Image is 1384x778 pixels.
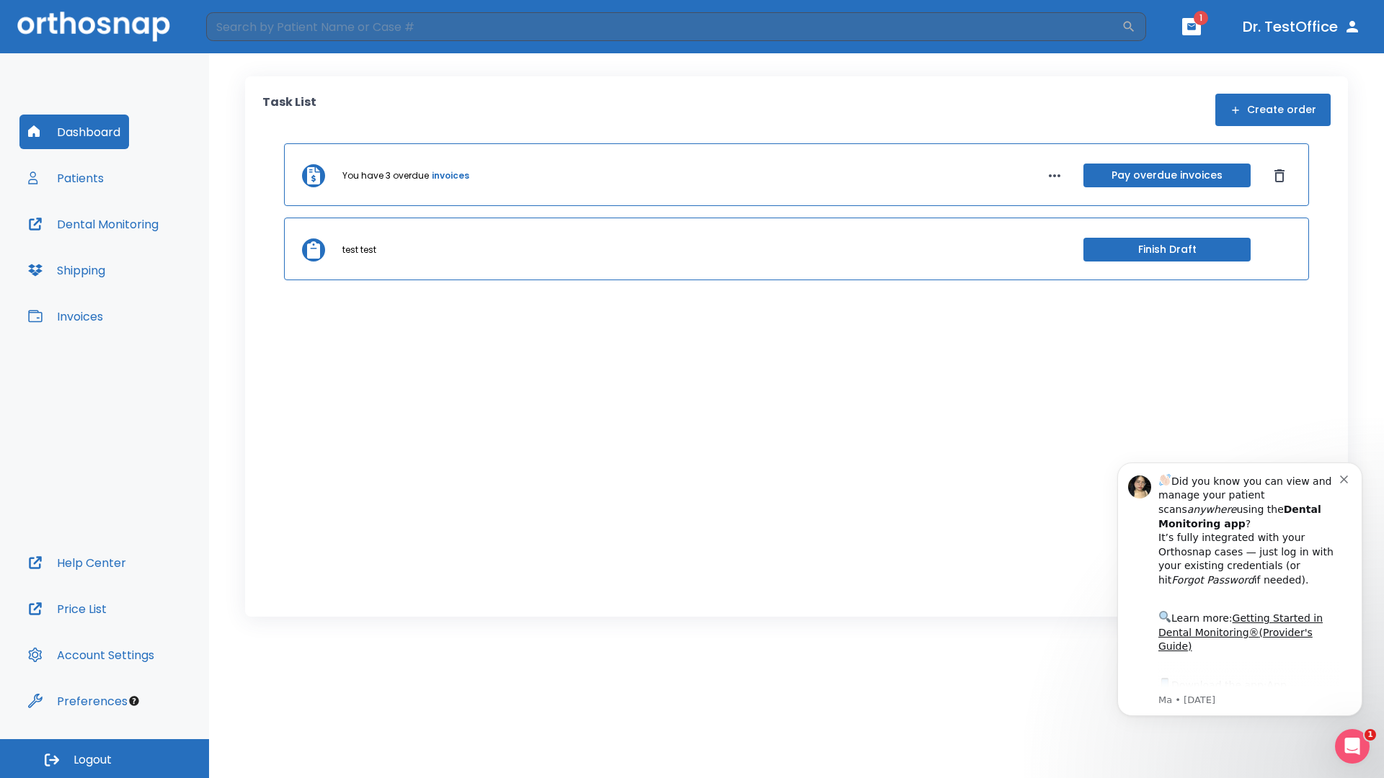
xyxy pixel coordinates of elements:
[19,299,112,334] button: Invoices
[63,235,244,308] div: Download the app: | ​ Let us know if you need help getting started!
[19,115,129,149] button: Dashboard
[19,545,135,580] button: Help Center
[17,12,170,41] img: Orthosnap
[63,253,244,266] p: Message from Ma, sent 2w ago
[19,207,167,241] button: Dental Monitoring
[1194,11,1208,25] span: 1
[262,94,316,126] p: Task List
[244,31,256,43] button: Dismiss notification
[342,243,376,256] p: test test
[74,752,112,768] span: Logout
[1335,729,1370,764] iframe: Intercom live chat
[206,12,1122,41] input: Search by Patient Name or Case #
[1215,94,1331,126] button: Create order
[19,591,115,626] button: Price List
[63,238,191,264] a: App Store
[128,694,141,707] div: Tooltip anchor
[1096,441,1384,739] iframe: Intercom notifications message
[19,161,112,195] button: Patients
[1268,164,1291,187] button: Dismiss
[1083,164,1251,187] button: Pay overdue invoices
[1083,238,1251,261] button: Finish Draft
[432,169,469,182] a: invoices
[342,169,429,182] p: You have 3 overdue
[1365,729,1376,741] span: 1
[19,638,163,672] button: Account Settings
[19,253,114,287] button: Shipping
[1237,14,1367,40] button: Dr. TestOffice
[19,684,136,718] button: Preferences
